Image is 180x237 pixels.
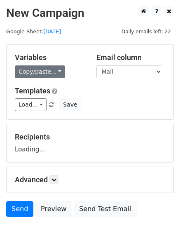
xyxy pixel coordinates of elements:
a: Send [6,201,33,217]
a: Send Test Email [74,201,136,217]
span: Daily emails left: 22 [119,27,174,36]
h5: Advanced [15,175,165,184]
a: Load... [15,98,47,111]
h5: Variables [15,53,84,62]
a: Templates [15,86,50,95]
iframe: Chat Widget [139,197,180,237]
a: Preview [35,201,72,217]
h2: New Campaign [6,6,174,20]
div: Loading... [15,132,165,154]
h5: Email column [96,53,166,62]
h5: Recipients [15,132,165,142]
a: Daily emails left: 22 [119,28,174,35]
button: Save [59,98,81,111]
a: Copy/paste... [15,65,65,78]
a: [DATE] [43,28,61,35]
small: Google Sheet: [6,28,61,35]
